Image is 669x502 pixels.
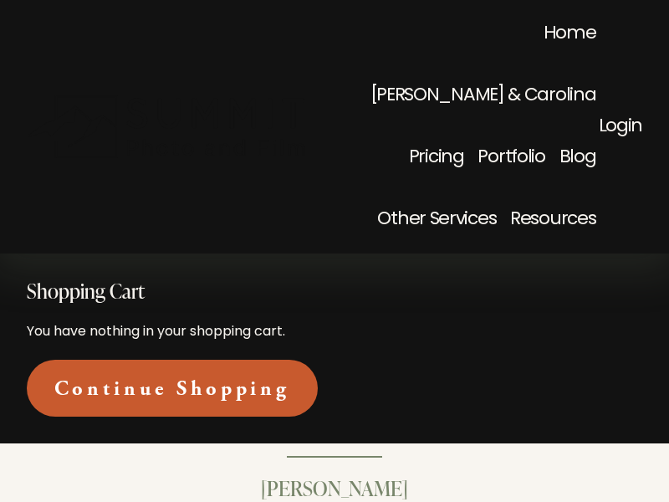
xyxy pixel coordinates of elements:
[27,323,642,341] p: You have nothing in your shopping cart.
[559,127,596,189] a: Blog
[27,474,642,502] h4: [PERSON_NAME]
[27,95,315,159] img: Summit Photo and Film
[544,3,596,65] a: Home
[27,360,318,417] a: Continue Shopping
[377,191,496,249] span: Other Services
[409,127,464,189] a: Pricing
[370,65,596,127] a: [PERSON_NAME] & Carolina
[477,127,544,189] a: Portfolio
[27,280,642,300] h2: Shopping Cart
[510,191,595,249] span: Resources
[510,189,595,251] a: folder dropdown
[599,98,642,156] a: Login
[377,189,496,251] a: folder dropdown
